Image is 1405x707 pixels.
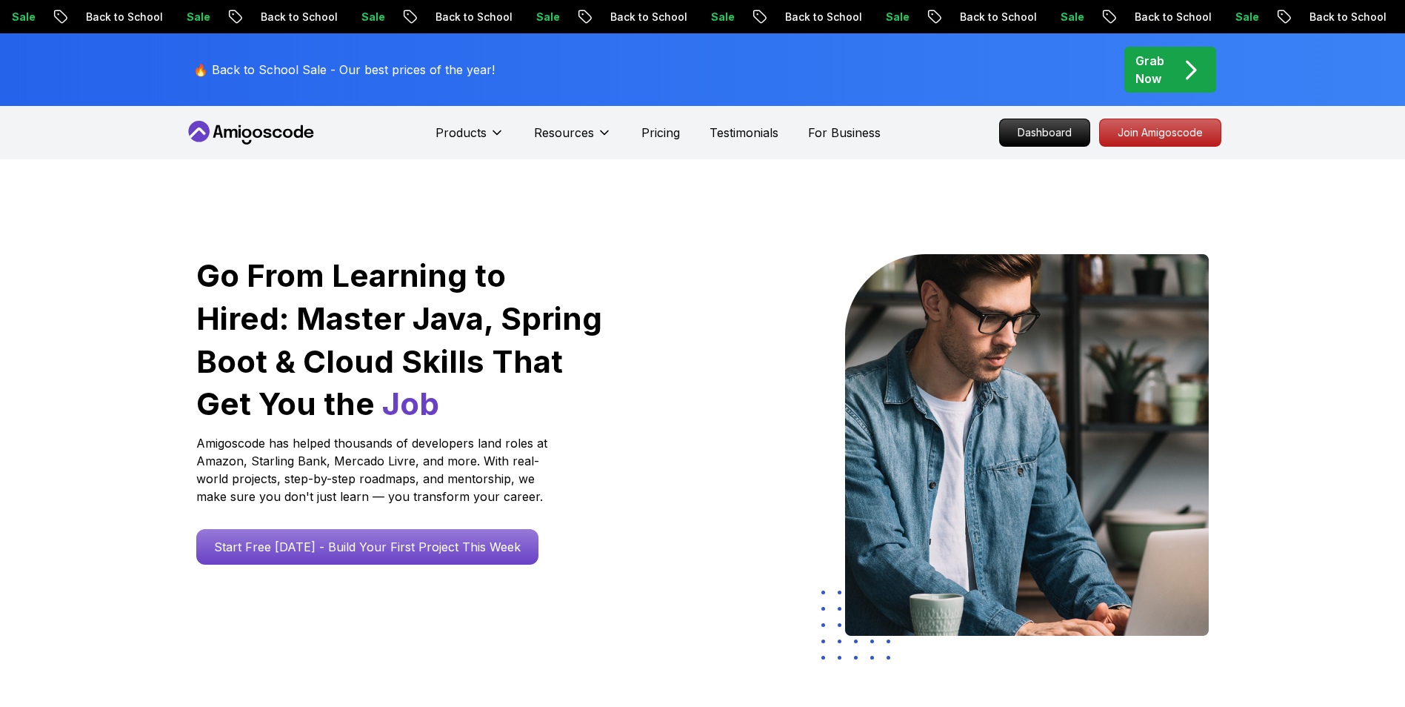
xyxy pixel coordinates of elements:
p: Sale [1039,10,1087,24]
p: Products [435,124,487,142]
p: Back to School [938,10,1039,24]
img: hero [845,254,1209,636]
span: Job [382,385,439,422]
a: For Business [808,124,881,142]
p: Back to School [1288,10,1389,24]
p: Grab Now [1135,52,1164,87]
p: Sale [165,10,213,24]
p: Back to School [1113,10,1214,24]
p: Sale [690,10,737,24]
a: Testimonials [710,124,778,142]
p: Resources [534,124,594,142]
p: 🔥 Back to School Sale - Our best prices of the year! [193,61,495,79]
p: Sale [1214,10,1261,24]
p: Amigoscode has helped thousands of developers land roles at Amazon, Starling Bank, Mercado Livre,... [196,434,552,505]
button: Products [435,124,504,153]
a: Dashboard [999,119,1090,147]
p: Back to School [64,10,165,24]
p: Join Amigoscode [1100,119,1221,146]
p: Dashboard [1000,119,1089,146]
a: Start Free [DATE] - Build Your First Project This Week [196,529,538,565]
h1: Go From Learning to Hired: Master Java, Spring Boot & Cloud Skills That Get You the [196,254,604,425]
a: Pricing [641,124,680,142]
p: Sale [515,10,562,24]
p: Back to School [589,10,690,24]
p: Back to School [764,10,864,24]
p: Back to School [414,10,515,24]
button: Resources [534,124,612,153]
p: Sale [864,10,912,24]
a: Join Amigoscode [1099,119,1221,147]
p: Back to School [239,10,340,24]
p: Sale [340,10,387,24]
